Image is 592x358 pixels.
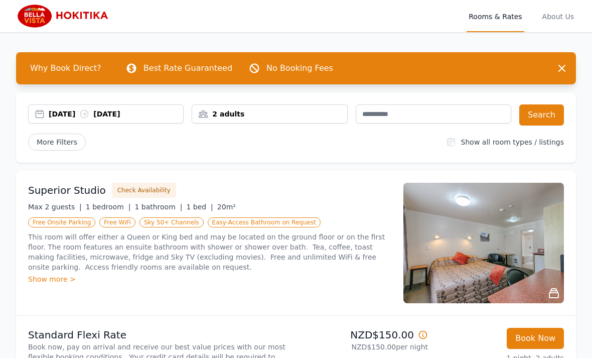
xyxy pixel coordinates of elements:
[300,342,428,352] p: NZD$150.00 per night
[28,183,106,197] h3: Superior Studio
[16,4,113,28] img: Bella Vista Hokitika
[86,203,131,211] span: 1 bedroom |
[519,104,564,126] button: Search
[28,328,292,342] p: Standard Flexi Rate
[300,328,428,342] p: NZD$150.00
[28,232,391,272] p: This room will offer either a Queen or King bed and may be located on the ground floor or on the ...
[134,203,182,211] span: 1 bathroom |
[139,217,204,227] span: Sky 50+ Channels
[28,274,391,284] div: Show more >
[49,109,183,119] div: [DATE] [DATE]
[192,109,347,119] div: 2 adults
[112,183,176,198] button: Check Availability
[28,217,95,227] span: Free Onsite Parking
[99,217,135,227] span: Free WiFi
[208,217,321,227] span: Easy-Access Bathroom on Request
[28,203,82,211] span: Max 2 guests |
[143,62,232,74] p: Best Rate Guaranteed
[461,138,564,146] label: Show all room types / listings
[186,203,213,211] span: 1 bed |
[266,62,333,74] p: No Booking Fees
[507,328,564,349] button: Book Now
[28,134,86,151] span: More Filters
[217,203,236,211] span: 20m²
[22,58,109,78] span: Why Book Direct?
